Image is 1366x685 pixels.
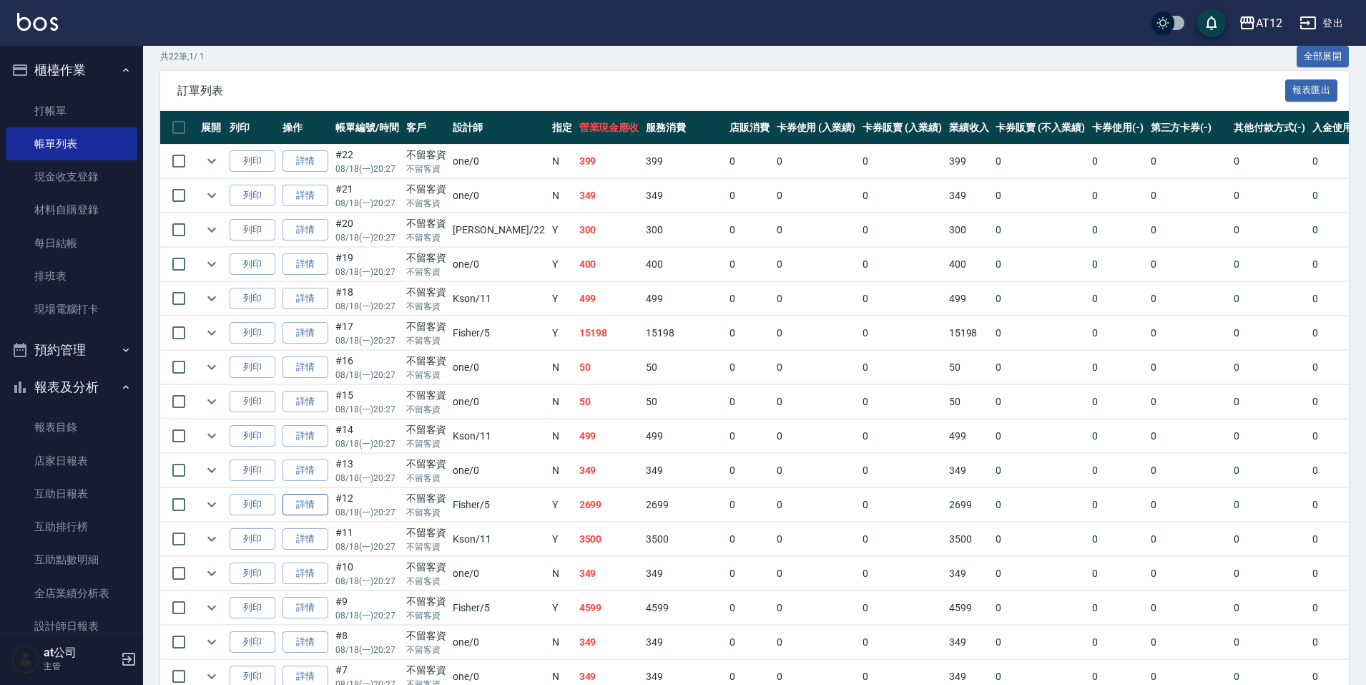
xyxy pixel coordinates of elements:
[201,563,222,584] button: expand row
[1230,316,1309,350] td: 0
[406,437,446,450] p: 不留客資
[332,282,403,316] td: #18
[992,523,1088,556] td: 0
[642,385,726,419] td: 50
[449,179,548,213] td: one /0
[160,50,205,63] p: 共 22 筆, 1 / 1
[773,419,860,453] td: 0
[6,94,137,127] a: 打帳單
[406,457,446,472] div: 不留客資
[1089,111,1147,145] th: 卡券使用(-)
[226,111,279,145] th: 列印
[859,385,945,419] td: 0
[773,179,860,213] td: 0
[945,454,993,487] td: 349
[1230,111,1309,145] th: 其他付款方式(-)
[992,213,1088,247] td: 0
[642,248,726,281] td: 400
[332,111,403,145] th: 帳單編號/時間
[406,319,446,334] div: 不留客資
[1230,179,1309,213] td: 0
[230,391,275,413] button: 列印
[6,444,137,477] a: 店家日報表
[201,391,222,412] button: expand row
[945,282,993,316] td: 499
[282,322,328,344] a: 詳情
[945,248,993,281] td: 400
[642,523,726,556] td: 3500
[859,111,945,145] th: 卡券販賣 (入業績)
[642,282,726,316] td: 499
[1147,111,1231,145] th: 第三方卡券(-)
[945,419,993,453] td: 499
[576,111,643,145] th: 營業現金應收
[1230,419,1309,453] td: 0
[1230,523,1309,556] td: 0
[6,160,137,193] a: 現金收支登錄
[549,523,576,556] td: Y
[282,425,328,447] a: 詳情
[726,213,773,247] td: 0
[1147,454,1231,487] td: 0
[642,213,726,247] td: 300
[773,454,860,487] td: 0
[406,422,446,437] div: 不留客資
[859,213,945,247] td: 0
[726,419,773,453] td: 0
[549,488,576,522] td: Y
[945,145,993,178] td: 399
[1230,145,1309,178] td: 0
[230,631,275,654] button: 列印
[332,523,403,556] td: #11
[1147,282,1231,316] td: 0
[1230,351,1309,384] td: 0
[992,145,1088,178] td: 0
[992,248,1088,281] td: 0
[332,248,403,281] td: #19
[282,219,328,241] a: 詳情
[332,145,403,178] td: #22
[859,454,945,487] td: 0
[549,454,576,487] td: N
[726,111,773,145] th: 店販消費
[201,425,222,447] button: expand row
[282,494,328,516] a: 詳情
[201,185,222,206] button: expand row
[1230,488,1309,522] td: 0
[201,253,222,275] button: expand row
[406,403,446,416] p: 不留客資
[773,213,860,247] td: 0
[642,316,726,350] td: 15198
[576,523,643,556] td: 3500
[279,111,332,145] th: 操作
[1089,213,1147,247] td: 0
[773,385,860,419] td: 0
[726,523,773,556] td: 0
[406,231,446,244] p: 不留客資
[201,219,222,241] button: expand row
[549,111,576,145] th: 指定
[6,510,137,543] a: 互助排行榜
[44,646,117,660] h5: at公司
[335,334,399,347] p: 08/18 (一) 20:27
[642,488,726,522] td: 2699
[1233,9,1288,38] button: AT12
[335,472,399,485] p: 08/18 (一) 20:27
[726,179,773,213] td: 0
[201,460,222,481] button: expand row
[406,354,446,369] div: 不留客資
[449,282,548,316] td: Kson /11
[945,523,993,556] td: 3500
[6,610,137,643] a: 設計師日報表
[406,197,446,210] p: 不留客資
[726,145,773,178] td: 0
[230,425,275,447] button: 列印
[201,528,222,550] button: expand row
[1230,213,1309,247] td: 0
[282,460,328,482] a: 詳情
[1147,385,1231,419] td: 0
[406,388,446,403] div: 不留客資
[859,419,945,453] td: 0
[332,316,403,350] td: #17
[1147,145,1231,178] td: 0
